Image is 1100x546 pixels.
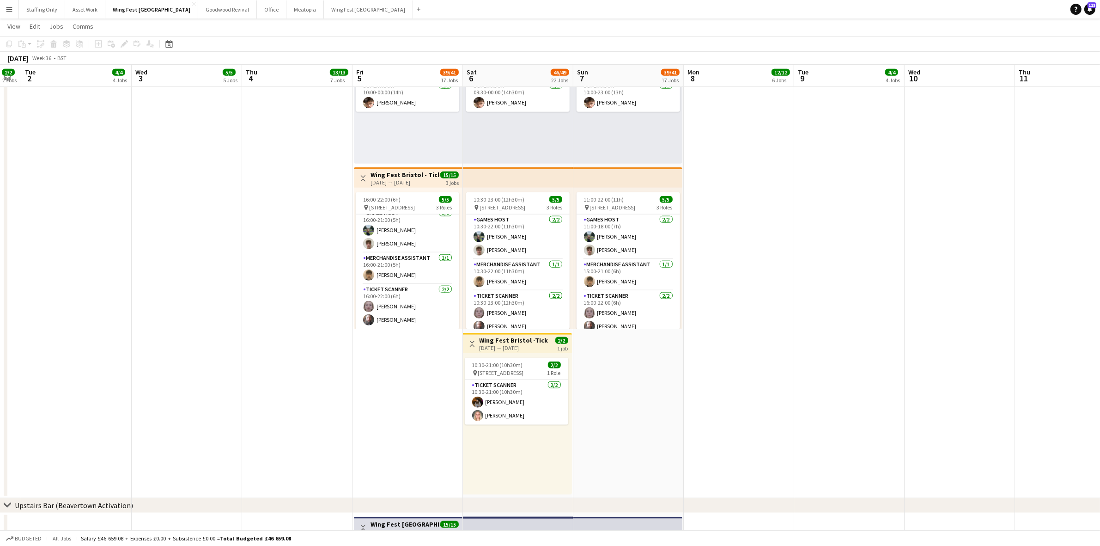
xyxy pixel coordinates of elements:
span: 15/15 [440,521,459,528]
app-card-role: Supervisor1/110:00-23:00 (13h)[PERSON_NAME] [577,80,680,112]
span: 4 [244,73,257,84]
span: 2/2 [548,362,561,368]
button: Office [257,0,286,18]
div: 7 Jobs [330,77,348,84]
span: Sat [467,68,477,76]
span: 3 [134,73,147,84]
span: [STREET_ADDRESS] [369,204,415,211]
div: 17 Jobs [441,77,458,84]
div: 3 jobs [446,528,459,536]
span: 5/5 [549,196,562,203]
app-card-role: Ticket Scanner2/216:00-22:00 (6h)[PERSON_NAME][PERSON_NAME] [577,291,680,336]
span: 5/5 [223,69,236,76]
div: 2 Jobs [2,77,17,84]
app-card-role: Merchandise Assistant1/110:30-22:00 (11h30m)[PERSON_NAME] [466,259,570,291]
span: 2 [24,73,36,84]
span: 4/4 [112,69,125,76]
span: Comms [73,22,93,31]
app-card-role: Games Host2/211:00-18:00 (7h)[PERSON_NAME][PERSON_NAME] [577,215,680,259]
span: 1 Role [547,369,561,376]
span: 39/41 [661,69,680,76]
app-card-role: Supervisor1/109:30-00:00 (14h30m)[PERSON_NAME] [466,80,570,112]
app-card-role: Ticket Scanner2/210:30-21:00 (10h30m)[PERSON_NAME][PERSON_NAME] [465,380,568,425]
span: 13/13 [330,69,348,76]
span: 3 Roles [436,204,452,211]
app-card-role: Supervisor1/110:00-00:00 (14h)[PERSON_NAME] [356,80,459,112]
div: 4 Jobs [886,77,900,84]
div: 16:00-22:00 (6h)5/5 [STREET_ADDRESS]3 RolesGames Host2/216:00-21:00 (5h)[PERSON_NAME][PERSON_NAME... [356,192,459,329]
span: Mon [687,68,699,76]
app-card-role: Ticket Scanner2/210:30-23:00 (12h30m)[PERSON_NAME][PERSON_NAME] [466,291,570,336]
span: 11:00-22:00 (11h) [584,196,624,203]
div: 1 job [558,344,568,352]
button: Wing Fest [GEOGRAPHIC_DATA] [324,0,413,18]
span: 2/2 [2,69,15,76]
a: View [4,20,24,32]
div: [DATE] → [DATE] [371,528,439,535]
span: Tue [25,68,36,76]
div: BST [57,55,67,61]
h3: Wing Fest Bristol -Tickets, Merch & Games [480,336,548,344]
span: Budgeted [15,535,42,542]
span: 5 [355,73,364,84]
span: Fri [356,68,364,76]
span: 5/5 [439,196,452,203]
span: 10 [907,73,920,84]
div: 6 Jobs [772,77,790,84]
button: Goodwood Revival [198,0,257,18]
a: Comms [69,20,97,32]
span: 3 Roles [657,204,673,211]
span: 5/5 [660,196,673,203]
span: View [7,22,20,31]
app-job-card: 10:30-21:00 (10h30m)2/2 [STREET_ADDRESS]1 RoleTicket Scanner2/210:30-21:00 (10h30m)[PERSON_NAME][... [465,358,568,425]
span: Wed [908,68,920,76]
span: Week 36 [30,55,54,61]
span: 8 [686,73,699,84]
span: 7 [576,73,588,84]
button: Asset Work [65,0,105,18]
button: Budgeted [5,534,43,544]
span: 4/4 [885,69,898,76]
span: 3 Roles [547,204,562,211]
span: 12/12 [772,69,790,76]
a: Jobs [46,20,67,32]
span: 10:30-23:00 (12h30m) [474,196,524,203]
span: Thu [246,68,257,76]
span: 11 [1017,73,1030,84]
h3: Wing Fest Bristol - Tickets, Merch & Games [371,171,439,179]
span: 6 [465,73,477,84]
div: Upstairs Bar (Beavertown Activation) [15,501,133,510]
app-job-card: 11:00-22:00 (11h)5/5 [STREET_ADDRESS]3 RolesGames Host2/211:00-18:00 (7h)[PERSON_NAME][PERSON_NAM... [577,192,680,329]
div: [DATE] → [DATE] [371,179,439,186]
a: 113 [1084,4,1095,15]
div: 4 Jobs [113,77,127,84]
div: 22 Jobs [551,77,569,84]
button: Meatopia [286,0,324,18]
span: Sun [577,68,588,76]
app-card-role: Merchandise Assistant1/115:00-21:00 (6h)[PERSON_NAME] [577,259,680,291]
span: All jobs [51,535,73,542]
span: 15/15 [440,172,459,178]
div: 17 Jobs [662,77,679,84]
span: Tue [798,68,808,76]
app-job-card: 10:30-23:00 (12h30m)5/5 [STREET_ADDRESS]3 RolesGames Host2/210:30-22:00 (11h30m)[PERSON_NAME][PER... [466,192,570,329]
app-card-role: Games Host2/216:00-21:00 (5h)[PERSON_NAME][PERSON_NAME] [356,208,459,253]
span: [STREET_ADDRESS] [478,369,524,376]
div: [DATE] [7,54,29,63]
span: [STREET_ADDRESS] [590,204,636,211]
span: Total Budgeted £46 659.08 [220,535,291,542]
button: Staffing Only [19,0,65,18]
button: Wing Fest [GEOGRAPHIC_DATA] [105,0,198,18]
div: 5 Jobs [223,77,237,84]
span: 46/49 [551,69,569,76]
span: 2/2 [555,337,568,344]
a: Edit [26,20,44,32]
span: Edit [30,22,40,31]
span: 9 [796,73,808,84]
span: 10:30-21:00 (10h30m) [472,362,523,368]
app-card-role: Ticket Scanner2/216:00-22:00 (6h)[PERSON_NAME][PERSON_NAME] [356,284,459,329]
app-card-role: Merchandise Assistant1/116:00-21:00 (5h)[PERSON_NAME] [356,253,459,284]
